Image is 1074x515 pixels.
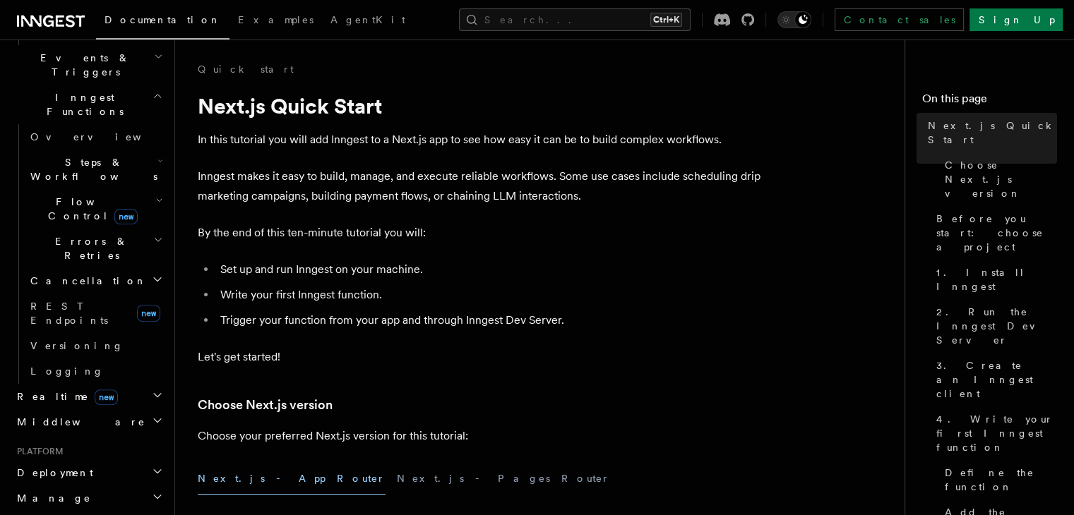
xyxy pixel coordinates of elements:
[11,85,166,124] button: Inngest Functions
[11,45,166,85] button: Events & Triggers
[11,51,154,79] span: Events & Triggers
[96,4,229,40] a: Documentation
[25,150,166,189] button: Steps & Workflows
[322,4,414,38] a: AgentKit
[945,158,1057,200] span: Choose Next.js version
[238,14,314,25] span: Examples
[11,389,118,404] span: Realtime
[25,124,166,150] a: Overview
[931,299,1057,353] a: 2. Run the Inngest Dev Server
[936,412,1057,454] span: 4. Write your first Inngest function
[114,209,138,224] span: new
[11,485,166,511] button: Manage
[216,310,763,330] li: Trigger your function from your app and through Inngest Dev Server.
[931,260,1057,299] a: 1. Install Inngest
[931,206,1057,260] a: Before you start: choose a project
[922,113,1057,152] a: Next.js Quick Start
[835,8,964,31] a: Contact sales
[25,195,155,223] span: Flow Control
[11,491,91,505] span: Manage
[198,62,294,76] a: Quick start
[928,119,1057,147] span: Next.js Quick Start
[11,446,64,457] span: Platform
[30,131,176,143] span: Overview
[936,212,1057,254] span: Before you start: choose a project
[198,223,763,243] p: By the end of this ten-minute tutorial you will:
[198,426,763,446] p: Choose your preferred Next.js version for this tutorial:
[11,124,166,384] div: Inngest Functions
[11,384,166,409] button: Realtimenew
[216,260,763,279] li: Set up and run Inngest on your machine.
[198,93,763,119] h1: Next.js Quick Start
[198,347,763,367] p: Let's get started!
[25,274,147,288] span: Cancellation
[459,8,691,31] button: Search...Ctrl+K
[931,353,1057,406] a: 3. Create an Inngest client
[198,463,386,495] button: Next.js - App Router
[137,305,160,322] span: new
[198,130,763,150] p: In this tutorial you will add Inngest to a Next.js app to see how easy it can be to build complex...
[25,155,157,183] span: Steps & Workflows
[30,365,104,377] span: Logging
[30,301,108,326] span: REST Endpoints
[11,415,145,429] span: Middleware
[777,11,811,28] button: Toggle dark mode
[11,90,153,119] span: Inngest Functions
[969,8,1063,31] a: Sign Up
[945,466,1057,494] span: Define the function
[936,305,1057,347] span: 2. Run the Inngest Dev Server
[30,340,124,351] span: Versioning
[650,13,682,27] kbd: Ctrl+K
[11,460,166,485] button: Deployment
[25,268,166,293] button: Cancellation
[939,460,1057,499] a: Define the function
[11,409,166,435] button: Middleware
[198,166,763,206] p: Inngest makes it easy to build, manage, and execute reliable workflows. Some use cases include sc...
[936,265,1057,293] span: 1. Install Inngest
[198,395,333,415] a: Choose Next.js version
[95,389,118,405] span: new
[25,234,153,262] span: Errors & Retries
[25,293,166,333] a: REST Endpointsnew
[25,358,166,384] a: Logging
[25,333,166,358] a: Versioning
[105,14,221,25] span: Documentation
[922,90,1057,113] h4: On this page
[330,14,405,25] span: AgentKit
[936,358,1057,401] span: 3. Create an Inngest client
[216,285,763,305] li: Write your first Inngest function.
[25,189,166,229] button: Flow Controlnew
[11,466,93,480] span: Deployment
[25,229,166,268] button: Errors & Retries
[229,4,322,38] a: Examples
[931,406,1057,460] a: 4. Write your first Inngest function
[397,463,610,495] button: Next.js - Pages Router
[939,152,1057,206] a: Choose Next.js version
